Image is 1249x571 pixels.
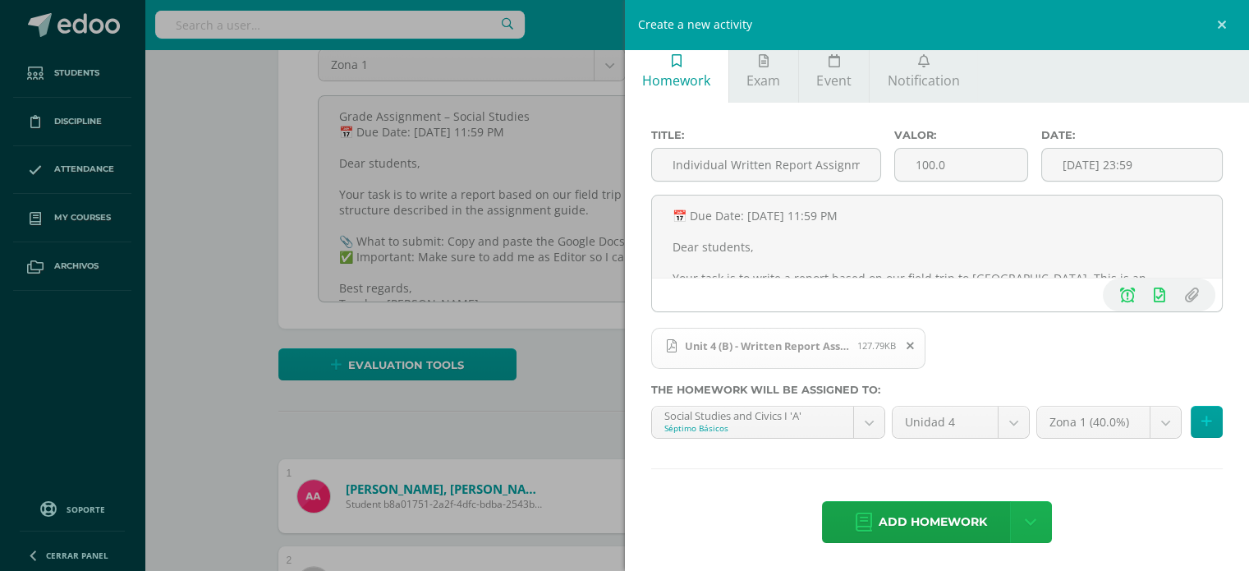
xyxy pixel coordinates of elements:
input: Título [652,149,881,181]
span: Exam [746,71,780,90]
div: Séptimo Básicos [664,422,842,434]
span: Zona 1 (40.0%) [1049,407,1137,438]
label: Date: [1041,129,1224,141]
a: Social Studies and Civics I 'A'Séptimo Básicos [652,407,885,438]
a: Event [799,39,869,103]
a: Exam [729,39,798,103]
span: 127.79KB [857,339,896,352]
label: The homework will be assigned to: [651,384,1224,396]
span: Notification [888,71,960,90]
a: Unidad 4 [893,407,1029,438]
span: Add homework [879,502,987,542]
a: Homework [625,39,728,103]
span: Unit 4 (B) - Written Report Assignment_ How Innovation Is Helping Guatemala Grow.pdf [651,328,926,369]
span: Event [816,71,851,90]
a: Zona 1 (40.0%) [1037,407,1181,438]
input: Puntos máximos [895,149,1026,181]
span: Unidad 4 [905,407,985,438]
span: Unit 4 (B) - Written Report Assignment_ How Innovation Is Helping [GEOGRAPHIC_DATA] Grow.pdf [677,339,857,352]
label: Title: [651,129,882,141]
span: Remover archivo [897,337,925,355]
a: Notification [870,39,977,103]
input: Fecha de entrega [1042,149,1223,181]
div: Social Studies and Civics I 'A' [664,407,842,422]
span: Homework [642,71,710,90]
label: Valor: [894,129,1027,141]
